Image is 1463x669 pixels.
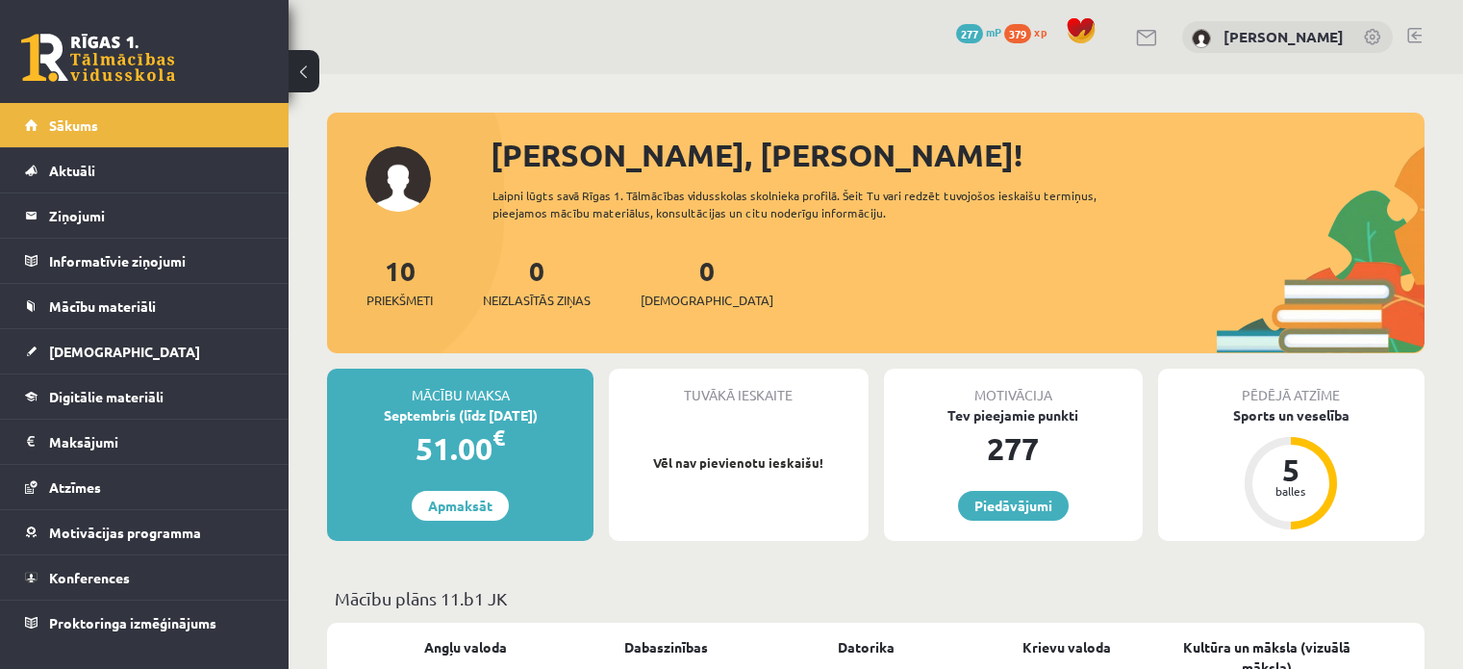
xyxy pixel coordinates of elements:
[1034,24,1047,39] span: xp
[958,491,1069,521] a: Piedāvājumi
[49,193,265,238] legend: Ziņojumi
[25,510,265,554] a: Motivācijas programma
[1158,405,1425,425] div: Sports un veselība
[483,291,591,310] span: Neizlasītās ziņas
[327,405,593,425] div: Septembris (līdz [DATE])
[49,478,101,496] span: Atzīmes
[25,555,265,600] a: Konferences
[327,425,593,472] div: 51.00
[412,491,509,521] a: Apmaksāt
[618,453,858,473] p: Vēl nav pievienotu ieskaišu!
[366,253,433,310] a: 10Priekšmeti
[25,420,265,464] a: Maksājumi
[956,24,983,43] span: 277
[884,369,1143,405] div: Motivācija
[1223,27,1344,46] a: [PERSON_NAME]
[483,253,591,310] a: 0Neizlasītās ziņas
[492,424,505,451] span: €
[492,187,1151,221] div: Laipni lūgts savā Rīgas 1. Tālmācības vidusskolas skolnieka profilā. Šeit Tu vari redzēt tuvojošo...
[1004,24,1031,43] span: 379
[49,239,265,283] legend: Informatīvie ziņojumi
[1022,637,1111,657] a: Krievu valoda
[1262,485,1320,497] div: balles
[1192,29,1211,48] img: Marta Broka
[491,132,1425,178] div: [PERSON_NAME], [PERSON_NAME]!
[25,465,265,509] a: Atzīmes
[49,388,164,405] span: Digitālie materiāli
[1262,454,1320,485] div: 5
[49,116,98,134] span: Sākums
[609,369,868,405] div: Tuvākā ieskaite
[25,239,265,283] a: Informatīvie ziņojumi
[49,162,95,179] span: Aktuāli
[956,24,1001,39] a: 277 mP
[49,420,265,464] legend: Maksājumi
[25,103,265,147] a: Sākums
[624,637,708,657] a: Dabaszinības
[25,374,265,419] a: Digitālie materiāli
[25,284,265,328] a: Mācību materiāli
[49,297,156,315] span: Mācību materiāli
[25,601,265,645] a: Proktoringa izmēģinājums
[25,193,265,238] a: Ziņojumi
[49,343,200,360] span: [DEMOGRAPHIC_DATA]
[49,614,216,631] span: Proktoringa izmēģinājums
[641,291,773,310] span: [DEMOGRAPHIC_DATA]
[366,291,433,310] span: Priekšmeti
[1004,24,1056,39] a: 379 xp
[986,24,1001,39] span: mP
[335,585,1417,611] p: Mācību plāns 11.b1 JK
[49,524,201,541] span: Motivācijas programma
[884,405,1143,425] div: Tev pieejamie punkti
[1158,369,1425,405] div: Pēdējā atzīme
[884,425,1143,472] div: 277
[25,329,265,373] a: [DEMOGRAPHIC_DATA]
[1158,405,1425,532] a: Sports un veselība 5 balles
[327,369,593,405] div: Mācību maksa
[21,34,175,82] a: Rīgas 1. Tālmācības vidusskola
[25,148,265,193] a: Aktuāli
[424,637,507,657] a: Angļu valoda
[49,569,130,586] span: Konferences
[641,253,773,310] a: 0[DEMOGRAPHIC_DATA]
[838,637,895,657] a: Datorika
